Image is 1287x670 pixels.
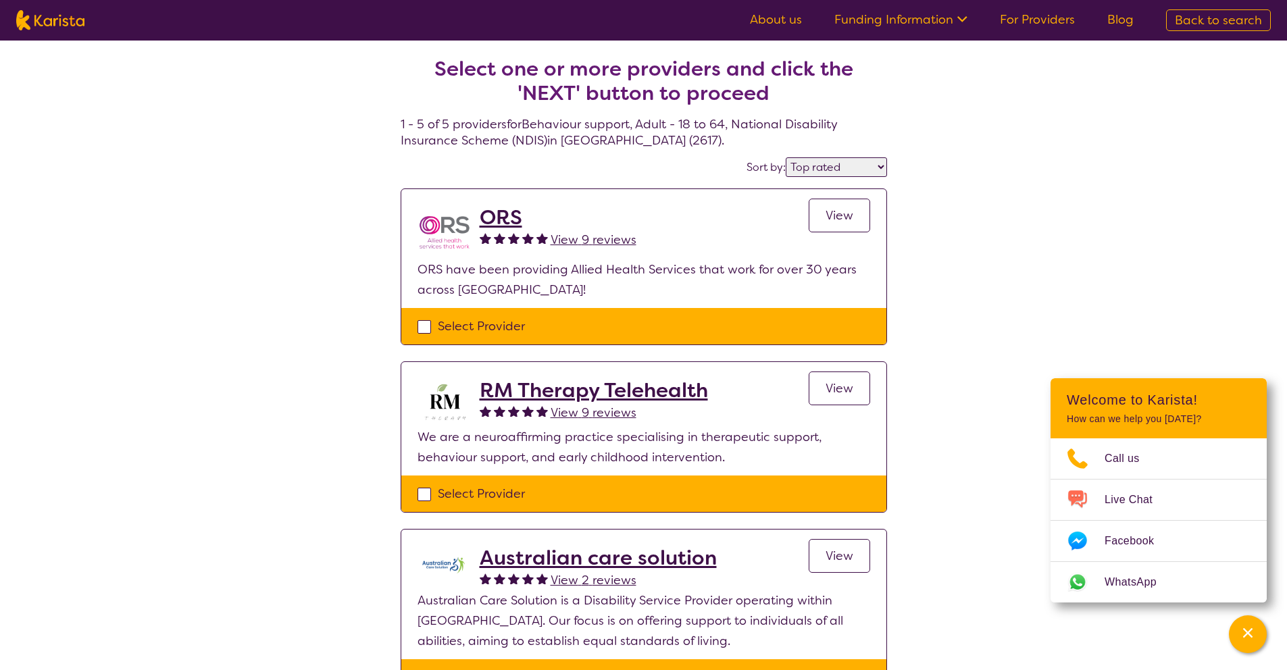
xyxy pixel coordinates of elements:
p: How can we help you [DATE]? [1067,413,1251,425]
div: Channel Menu [1051,378,1267,602]
img: Karista logo [16,10,84,30]
h2: Welcome to Karista! [1067,392,1251,408]
img: fullstar [480,232,491,244]
h4: 1 - 5 of 5 providers for Behaviour support , Adult - 18 to 64 , National Disability Insurance Sch... [401,24,887,149]
img: fullstar [494,405,505,417]
span: View 2 reviews [551,572,636,588]
img: fullstar [522,232,534,244]
a: Funding Information [834,11,967,28]
span: Live Chat [1105,490,1169,510]
img: fullstar [522,405,534,417]
p: ORS have been providing Allied Health Services that work for over 30 years across [GEOGRAPHIC_DATA]! [418,259,870,300]
img: fullstar [494,573,505,584]
a: About us [750,11,802,28]
a: Back to search [1166,9,1271,31]
span: Facebook [1105,531,1170,551]
a: Australian care solution [480,546,717,570]
a: Web link opens in a new tab. [1051,562,1267,602]
a: View [809,539,870,573]
button: Channel Menu [1229,615,1267,653]
a: ORS [480,205,636,230]
span: Back to search [1175,12,1262,28]
img: fullstar [536,232,548,244]
span: WhatsApp [1105,572,1173,592]
img: fullstar [480,573,491,584]
img: fullstar [494,232,505,244]
span: Call us [1105,448,1156,469]
a: View 2 reviews [551,570,636,590]
a: View 9 reviews [551,230,636,250]
a: Blog [1107,11,1134,28]
p: Australian Care Solution is a Disability Service Provider operating within [GEOGRAPHIC_DATA]. Our... [418,590,870,651]
span: View 9 reviews [551,232,636,248]
img: fullstar [508,232,520,244]
span: View 9 reviews [551,405,636,421]
span: View [826,380,853,396]
span: View [826,207,853,224]
a: View [809,199,870,232]
img: fullstar [536,405,548,417]
p: We are a neuroaffirming practice specialising in therapeutic support, behaviour support, and earl... [418,427,870,467]
h2: Select one or more providers and click the 'NEXT' button to proceed [417,57,871,105]
img: sn5cul34hk3zqr7m6fi3.png [418,546,472,585]
img: fullstar [508,573,520,584]
a: RM Therapy Telehealth [480,378,708,403]
img: fullstar [536,573,548,584]
a: For Providers [1000,11,1075,28]
a: View [809,371,870,405]
ul: Choose channel [1051,438,1267,602]
img: fullstar [508,405,520,417]
a: View 9 reviews [551,403,636,423]
span: View [826,548,853,564]
img: b3hjthhf71fnbidirs13.png [418,378,472,427]
img: fullstar [480,405,491,417]
img: nspbnteb0roocrxnmwip.png [418,205,472,259]
label: Sort by: [747,160,786,174]
img: fullstar [522,573,534,584]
